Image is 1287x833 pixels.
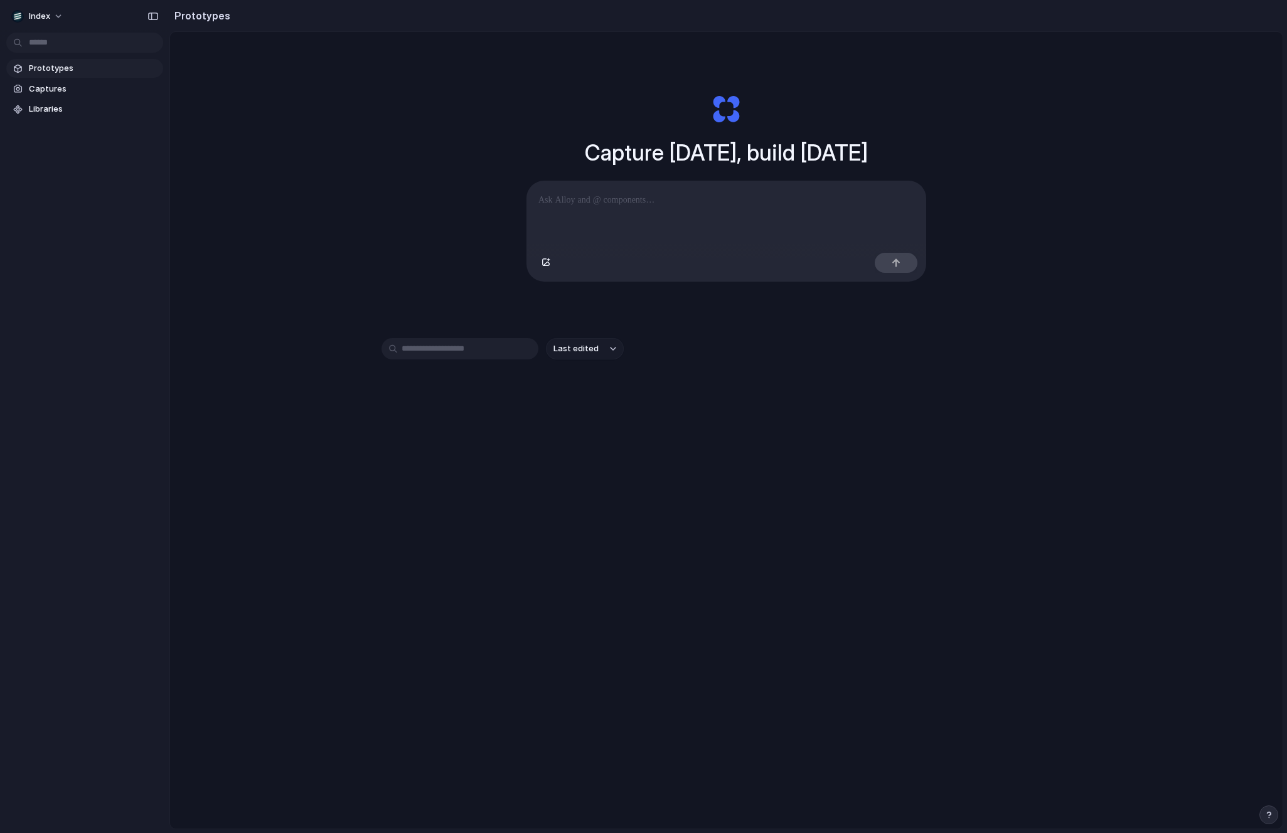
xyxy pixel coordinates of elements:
[6,59,163,78] a: Prototypes
[6,80,163,98] a: Captures
[29,83,158,95] span: Captures
[29,103,158,115] span: Libraries
[29,10,50,23] span: Index
[29,62,158,75] span: Prototypes
[6,100,163,119] a: Libraries
[553,342,599,355] span: Last edited
[6,6,70,26] button: Index
[585,136,868,169] h1: Capture [DATE], build [DATE]
[546,338,624,359] button: Last edited
[169,8,230,23] h2: Prototypes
